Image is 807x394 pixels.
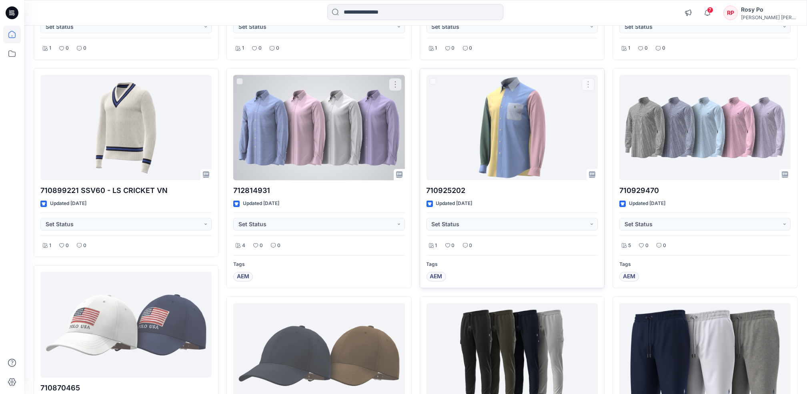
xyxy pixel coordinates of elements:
[237,272,249,281] span: AEM
[663,241,666,250] p: 0
[427,75,598,180] a: 710925202
[40,75,212,180] a: 710899221 SSV60 - LS CRICKET VN
[427,185,598,196] p: 710925202
[430,272,443,281] span: AEM
[619,260,791,269] p: Tags
[469,241,473,250] p: 0
[435,241,437,250] p: 1
[452,241,455,250] p: 0
[435,44,437,52] p: 1
[260,241,263,250] p: 0
[623,272,635,281] span: AEM
[645,44,648,52] p: 0
[233,260,405,269] p: Tags
[242,44,244,52] p: 1
[242,241,245,250] p: 4
[233,75,405,180] a: 712814931
[723,6,738,20] div: RP
[741,5,797,14] div: Rosy Po
[40,382,212,394] p: 710870465
[427,260,598,269] p: Tags
[469,44,473,52] p: 0
[741,14,797,20] div: [PERSON_NAME] [PERSON_NAME]
[243,199,279,208] p: Updated [DATE]
[452,44,455,52] p: 0
[436,199,473,208] p: Updated [DATE]
[49,241,51,250] p: 1
[707,7,713,13] span: 7
[40,185,212,196] p: 710899221 SSV60 - LS CRICKET VN
[276,44,279,52] p: 0
[66,44,69,52] p: 0
[233,185,405,196] p: 712814931
[40,272,212,377] a: 710870465
[49,44,51,52] p: 1
[277,241,280,250] p: 0
[628,241,631,250] p: 5
[50,199,86,208] p: Updated [DATE]
[66,241,69,250] p: 0
[629,199,665,208] p: Updated [DATE]
[619,185,791,196] p: 710929470
[645,241,649,250] p: 0
[662,44,665,52] p: 0
[628,44,630,52] p: 1
[83,241,86,250] p: 0
[83,44,86,52] p: 0
[258,44,262,52] p: 0
[619,75,791,180] a: 710929470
